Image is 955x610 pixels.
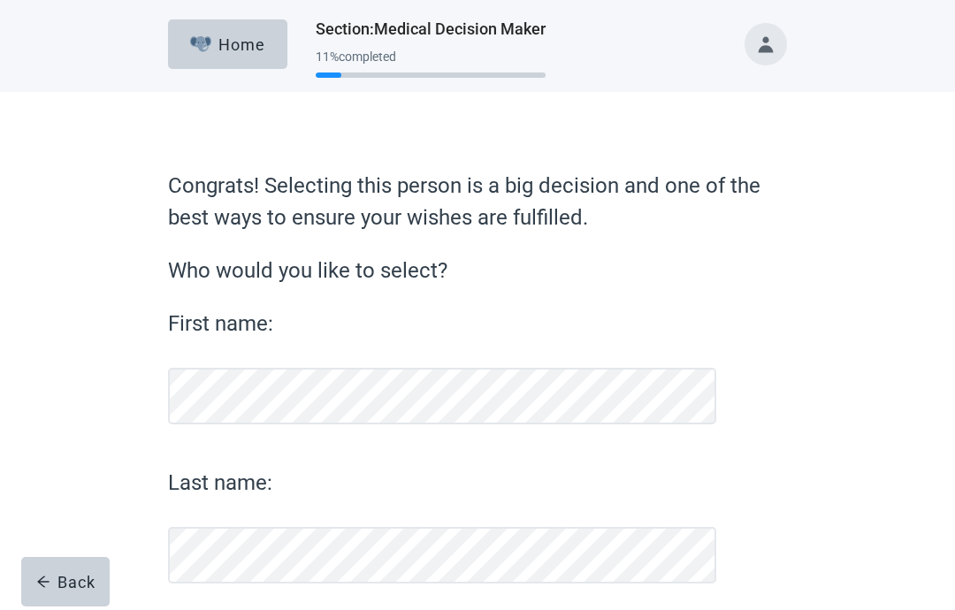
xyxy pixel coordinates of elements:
[190,36,212,52] img: Elephant
[36,573,95,591] div: Back
[168,308,716,339] label: First name:
[168,19,287,69] button: ElephantHome
[316,17,546,42] h1: Section : Medical Decision Maker
[745,23,787,65] button: Toggle account menu
[21,557,110,606] button: arrow-leftBack
[168,255,787,286] label: Who would you like to select?
[316,42,546,86] div: Progress section
[168,170,787,233] label: Congrats! Selecting this person is a big decision and one of the best ways to ensure your wishes ...
[190,35,266,53] div: Home
[36,575,50,589] span: arrow-left
[168,467,716,499] label: Last name:
[316,50,546,64] div: 11 % completed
